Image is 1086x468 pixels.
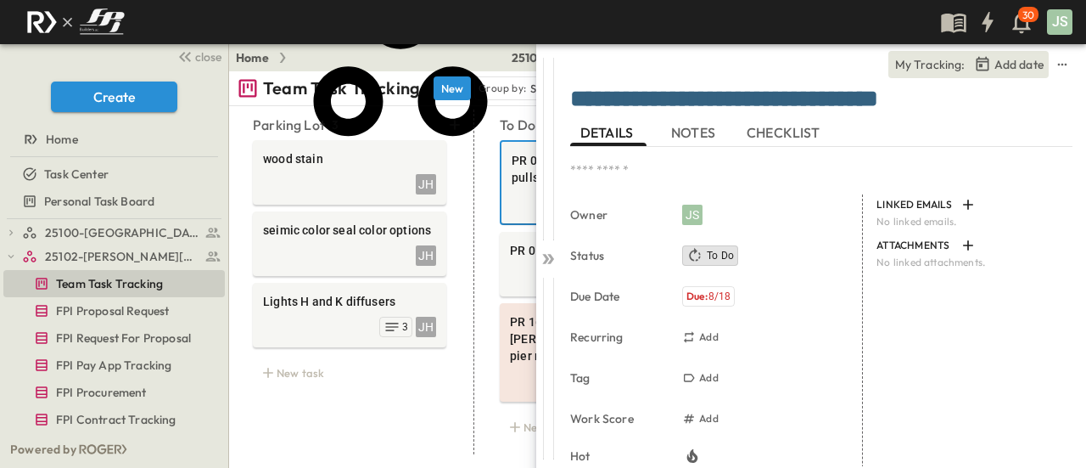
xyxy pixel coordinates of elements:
[699,330,719,344] h6: Add
[682,205,703,225] div: Jesse Sullivan (jsullivan@fpibuilders.com)
[56,411,176,428] span: FPI Contract Tracking
[1047,9,1072,35] div: JS
[46,131,78,148] span: Home
[56,384,147,401] span: FPI Procurement
[570,247,658,264] p: Status
[708,290,731,302] span: 8/18
[263,293,436,310] span: Lights H and K diffusers
[416,317,436,337] div: JH
[530,80,564,97] p: Status
[45,224,200,241] span: 25100-Vanguard Prep School
[402,320,408,334] span: 3
[434,76,471,100] button: New
[3,379,225,406] div: test
[895,56,966,73] p: My Tracking:
[876,256,1062,269] p: No linked attachments.
[45,248,200,265] span: 25102-Christ The Redeemer Anglican Church
[747,125,824,140] span: CHECKLIST
[236,49,269,66] a: Home
[253,115,325,135] p: Parking Lot
[876,239,954,252] p: ATTACHMENTS
[44,193,154,210] span: Personal Task Board
[44,166,109,183] span: Task Center
[3,270,225,297] div: test
[682,205,703,225] div: JS
[500,115,535,135] p: To Do
[510,313,683,364] span: PR 16 | Change Order [PERSON_NAME] Concrete for pier reconciliation
[416,245,436,266] div: JH
[3,406,225,433] div: test
[972,54,1045,75] button: Tracking Date Menu
[253,361,446,385] div: New task
[570,448,658,465] p: Hot
[510,242,683,259] span: PR 015 - Sound attenuators
[3,188,225,215] div: test
[570,206,658,223] p: Owner
[512,49,706,66] span: 25102-[PERSON_NAME][DEMOGRAPHIC_DATA][GEOGRAPHIC_DATA]
[1022,8,1034,22] p: 30
[263,150,436,167] span: wood stain
[580,125,636,140] span: DETAILS
[686,290,708,302] span: Due:
[570,369,658,386] p: Tag
[195,48,221,65] span: close
[1052,54,1072,75] button: sidedrawer-menu
[263,222,436,239] span: seimic color seal color options
[707,249,734,262] span: To Do
[332,116,339,133] p: 3
[3,297,225,324] div: test
[3,243,225,270] div: test
[56,275,163,292] span: Team Task Tracking
[512,152,681,186] span: PR 014 - 24 inch decorative pulls
[994,56,1044,73] p: Add date
[56,357,171,374] span: FPI Pay App Tracking
[56,330,191,347] span: FPI Request For Proposal
[671,125,719,140] span: NOTES
[570,410,658,427] p: Work Score
[876,215,1062,228] p: No linked emails.
[570,288,658,305] p: Due Date
[51,82,177,112] button: Create
[263,76,420,100] p: Team Task Tracking
[20,4,131,40] img: c8d7d1ed905e502e8f77bf7063faec64e13b34fdb1f2bdd94b0e311fc34f8000.png
[876,198,954,211] p: LINKED EMAILS
[500,415,693,439] div: New task
[699,371,719,385] h6: Add
[3,352,225,379] div: test
[3,219,225,246] div: test
[479,80,527,97] p: Group by:
[416,174,436,195] div: JH
[56,302,169,319] span: FPI Proposal Request
[570,329,658,346] p: Recurring
[699,412,719,426] h6: Add
[3,324,225,352] div: test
